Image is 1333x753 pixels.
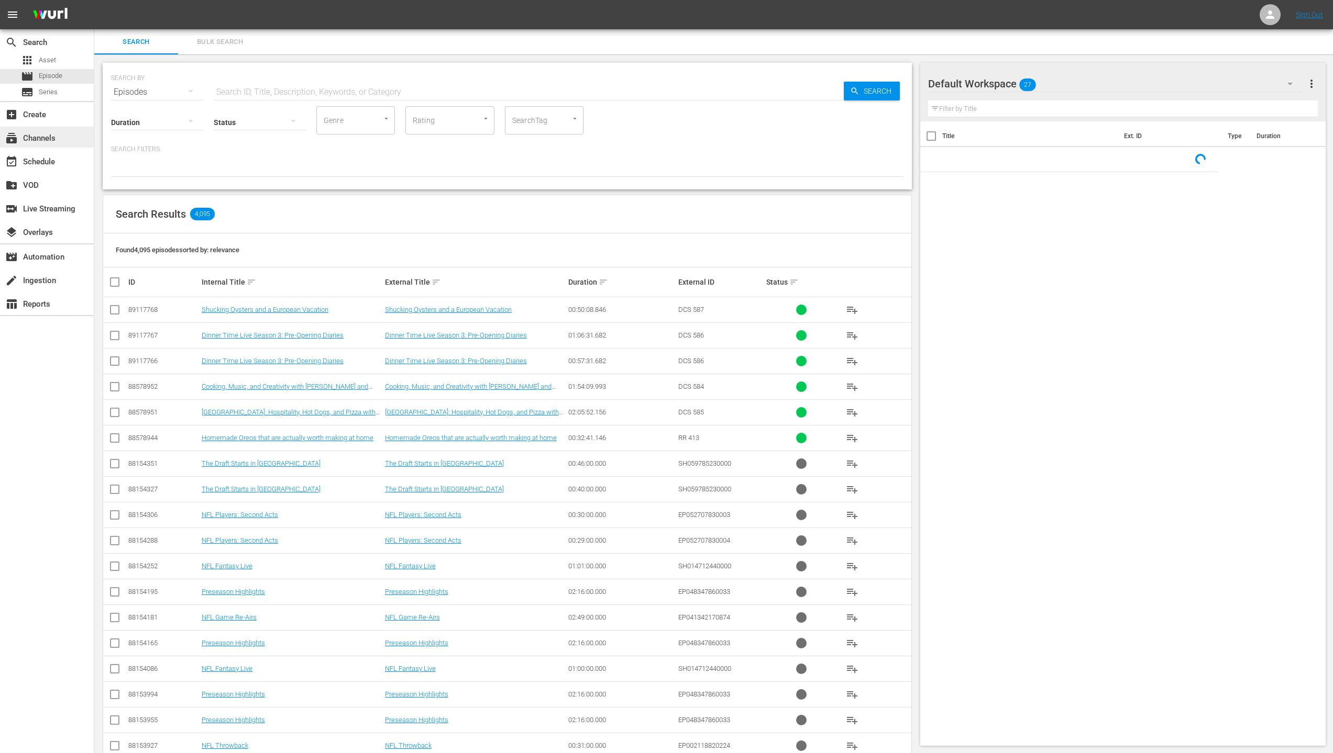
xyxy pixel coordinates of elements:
[116,246,239,254] span: Found 4,095 episodes sorted by: relevance
[385,741,432,749] a: NFL Throwback
[202,536,278,544] a: NFL Players: Second Acts
[846,355,858,367] span: playlist_add
[568,511,675,519] div: 00:30:00.000
[128,408,199,416] div: 88578951
[385,588,448,595] a: Preseason Highlights
[128,331,199,339] div: 89117767
[568,306,675,313] div: 00:50:08.846
[202,408,380,424] a: [GEOGRAPHIC_DATA]: Hospitality, Hot Dogs, and Pizza with [PERSON_NAME]
[840,502,865,527] button: playlist_add
[846,586,858,598] span: playlist_add
[101,36,172,48] span: Search
[678,639,730,647] span: EP048347860033
[766,276,836,288] div: Status
[678,459,731,467] span: SH059785230000
[840,451,865,476] button: playlist_add
[202,434,373,442] a: Homemade Oreos that are actually worth making at home
[678,741,730,749] span: EP002118820224
[1118,121,1221,151] th: Ext. ID
[5,155,18,168] span: Schedule
[678,716,730,724] span: EP048347860033
[568,357,675,365] div: 00:57:31.682
[202,665,252,672] a: NFL Fantasy Live
[5,203,18,215] span: Live Streaming
[1221,121,1250,151] th: Type
[568,690,675,698] div: 02:16:00.000
[385,357,527,365] a: Dinner Time Live Season 3: Pre-Opening Diaries
[846,611,858,624] span: playlist_add
[385,276,565,288] div: External Title
[928,69,1303,98] div: Default Workspace
[846,637,858,649] span: playlist_add
[846,457,858,470] span: playlist_add
[568,613,675,621] div: 02:49:00.000
[111,145,904,154] p: Search Filters:
[39,71,62,81] span: Episode
[128,383,199,390] div: 88578952
[846,406,858,419] span: playlist_add
[128,690,199,698] div: 88153994
[5,298,18,310] span: Reports
[840,528,865,553] button: playlist_add
[385,331,527,339] a: Dinner Time Live Season 3: Pre-Opening Diaries
[840,477,865,502] button: playlist_add
[184,36,256,48] span: Bulk Search
[21,70,34,83] span: Episode
[846,534,858,547] span: playlist_add
[678,408,704,416] span: DCS 585
[678,588,730,595] span: EP048347860033
[846,304,858,316] span: playlist_add
[678,690,730,698] span: EP048347860033
[202,306,328,313] a: Shucking Oysters and a European Vacation
[678,357,704,365] span: DCS 586
[860,82,900,100] span: Search
[5,36,18,49] span: Search
[21,86,34,98] span: Series
[128,357,199,365] div: 89117766
[1305,71,1318,96] button: more_vert
[5,274,18,287] span: Ingestion
[385,383,556,398] a: Cooking, Music, and Creativity with [PERSON_NAME] and [PERSON_NAME]
[1250,121,1313,151] th: Duration
[840,579,865,604] button: playlist_add
[678,665,731,672] span: SH014712440000
[128,613,199,621] div: 88154181
[846,509,858,521] span: playlist_add
[202,613,257,621] a: NFL Game Re-Airs
[128,588,199,595] div: 88154195
[570,114,580,123] button: Open
[202,485,321,493] a: The Draft Starts in [GEOGRAPHIC_DATA]
[385,690,448,698] a: Preseason Highlights
[840,297,865,322] button: playlist_add
[128,434,199,442] div: 88578944
[116,208,186,220] span: Search Results
[1296,10,1323,19] a: Sign Out
[39,87,58,97] span: Series
[202,639,265,647] a: Preseason Highlights
[385,408,563,424] a: [GEOGRAPHIC_DATA]: Hospitality, Hot Dogs, and Pizza with [PERSON_NAME]
[202,276,382,288] div: Internal Title
[202,383,372,398] a: Cooking, Music, and Creativity with [PERSON_NAME] and [PERSON_NAME]
[840,707,865,733] button: playlist_add
[385,613,440,621] a: NFL Game Re-Airs
[432,277,441,287] span: sort
[678,331,704,339] span: DCS 586
[128,459,199,467] div: 88154351
[678,434,699,442] span: RR 413
[846,483,858,496] span: playlist_add
[840,374,865,399] button: playlist_add
[128,665,199,672] div: 88154086
[202,331,344,339] a: Dinner Time Live Season 3: Pre-Opening Diaries
[840,323,865,348] button: playlist_add
[840,656,865,681] button: playlist_add
[5,108,18,121] span: Create
[5,132,18,144] span: Channels
[128,536,199,544] div: 88154288
[568,741,675,749] div: 00:31:00.000
[840,682,865,707] button: playlist_add
[481,114,491,123] button: Open
[385,639,448,647] a: Preseason Highlights
[202,357,344,365] a: Dinner Time Live Season 3: Pre-Opening Diaries
[789,277,799,287] span: sort
[385,511,461,519] a: NFL Players: Second Acts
